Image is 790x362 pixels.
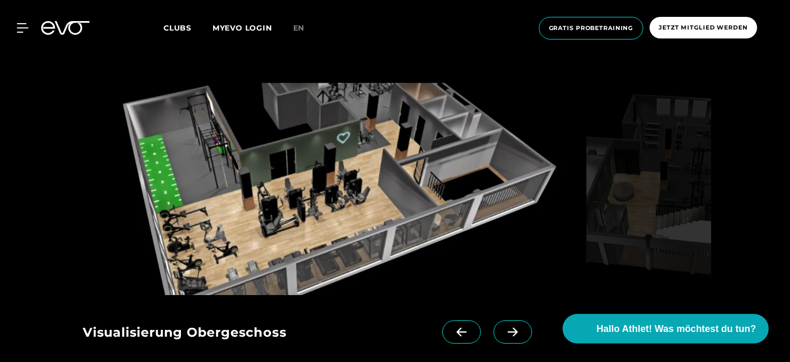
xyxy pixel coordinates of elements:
a: MYEVO LOGIN [213,23,272,33]
span: Hallo Athlet! Was möchtest du tun? [596,322,756,336]
a: Clubs [163,23,213,33]
span: Gratis Probetraining [549,24,633,33]
span: Clubs [163,23,191,33]
span: Jetzt Mitglied werden [659,23,748,32]
img: evofitness [83,83,582,295]
a: Jetzt Mitglied werden [647,17,760,40]
a: en [293,22,317,34]
button: Hallo Athlet! Was möchtest du tun? [563,314,769,344]
img: evofitness [586,83,711,295]
span: en [293,23,305,33]
a: Gratis Probetraining [536,17,647,40]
